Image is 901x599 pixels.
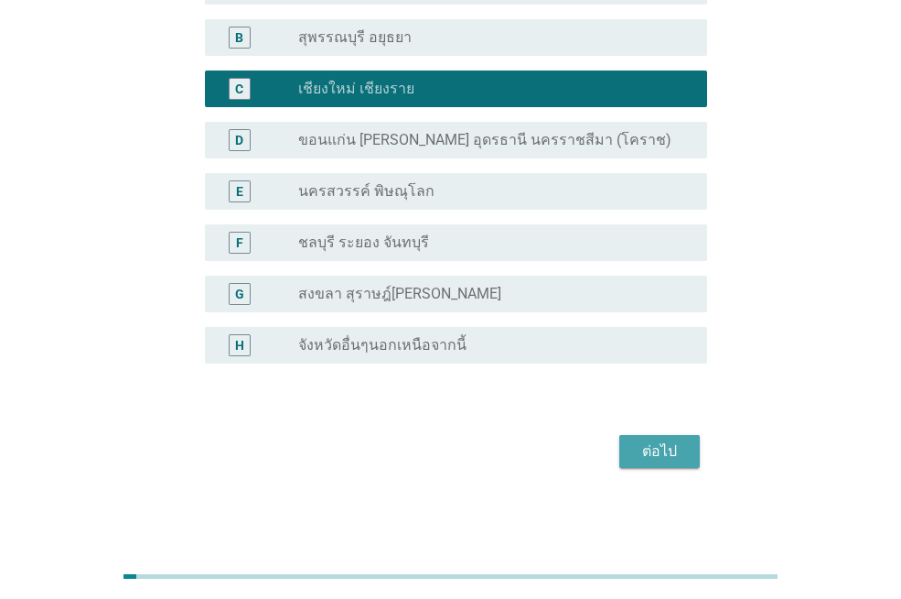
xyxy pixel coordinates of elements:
[236,233,243,252] div: F
[235,27,243,47] div: B
[235,284,244,303] div: G
[298,28,412,47] label: สุพรรณบุรี อยุธยา
[298,336,467,354] label: จังหวัดอื่นๆนอกเหนือจากนี้
[235,130,243,149] div: D
[235,335,244,354] div: H
[235,79,243,98] div: C
[298,285,501,303] label: สงขลา สุราษฎ์[PERSON_NAME]
[619,435,700,468] button: ต่อไป
[298,80,414,98] label: เชียงใหม่ เชียงราย
[298,234,429,252] label: ชลบุรี ระยอง จันทบุรี
[298,182,434,201] label: นครสวรรค์ พิษณุโลก
[634,441,685,463] div: ต่อไป
[236,181,243,201] div: E
[298,131,671,149] label: ขอนแก่น [PERSON_NAME] อุดรธานี นครราชสีมา (โคราช)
